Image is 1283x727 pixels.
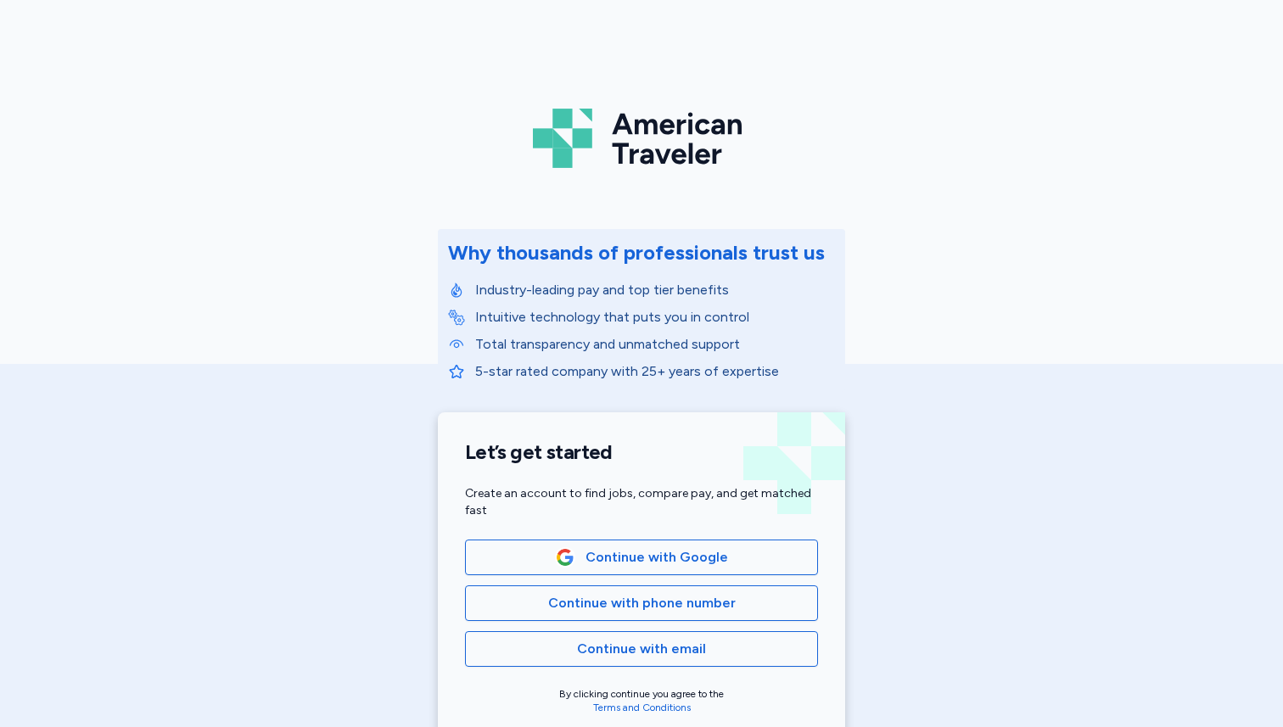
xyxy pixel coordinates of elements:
[465,540,818,575] button: Google LogoContinue with Google
[475,334,835,355] p: Total transparency and unmatched support
[475,280,835,300] p: Industry-leading pay and top tier benefits
[465,485,818,519] div: Create an account to find jobs, compare pay, and get matched fast
[556,548,574,567] img: Google Logo
[465,631,818,667] button: Continue with email
[465,439,818,465] h1: Let’s get started
[475,307,835,327] p: Intuitive technology that puts you in control
[465,687,818,714] div: By clicking continue you agree to the
[593,702,691,713] a: Terms and Conditions
[585,547,728,568] span: Continue with Google
[533,102,750,175] img: Logo
[548,593,736,613] span: Continue with phone number
[577,639,706,659] span: Continue with email
[448,239,825,266] div: Why thousands of professionals trust us
[465,585,818,621] button: Continue with phone number
[475,361,835,382] p: 5-star rated company with 25+ years of expertise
